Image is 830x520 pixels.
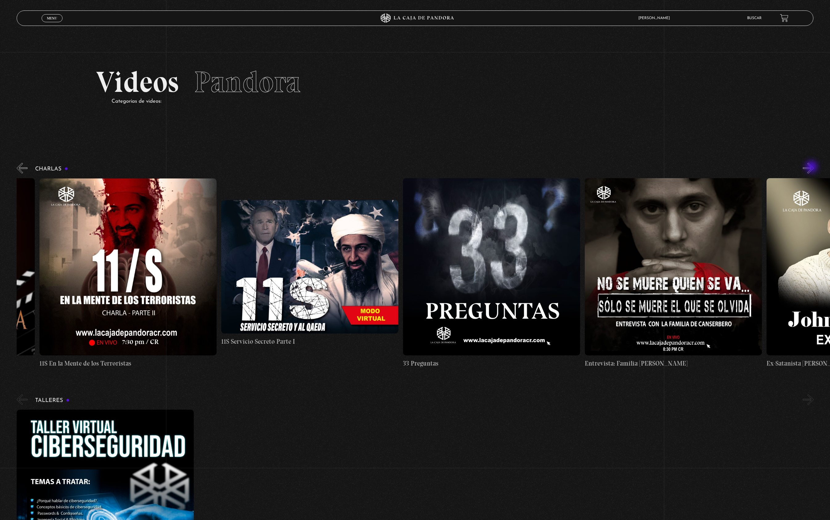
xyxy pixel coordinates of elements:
[35,166,68,172] h3: Charlas
[17,163,27,174] button: Previous
[780,14,788,22] a: View your shopping cart
[39,358,217,368] h4: 11S En la Mente de los Terroristas
[747,16,762,20] a: Buscar
[221,337,398,346] h4: 11S Servicio Secreto Parte I
[585,358,762,368] h4: Entrevista: Familia [PERSON_NAME]
[635,16,676,20] span: [PERSON_NAME]
[221,178,398,368] a: 11S Servicio Secreto Parte I
[17,394,27,405] button: Previous
[96,68,734,97] h2: Videos
[403,178,580,368] a: 33 Preguntas
[39,178,217,368] a: 11S En la Mente de los Terroristas
[45,22,59,26] span: Cerrar
[803,163,814,174] button: Next
[403,358,580,368] h4: 33 Preguntas
[585,178,762,368] a: Entrevista: Familia [PERSON_NAME]
[35,398,70,403] h3: Talleres
[47,16,57,20] span: Menu
[112,97,734,106] p: Categorías de videos:
[194,64,301,100] span: Pandora
[803,394,814,405] button: Next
